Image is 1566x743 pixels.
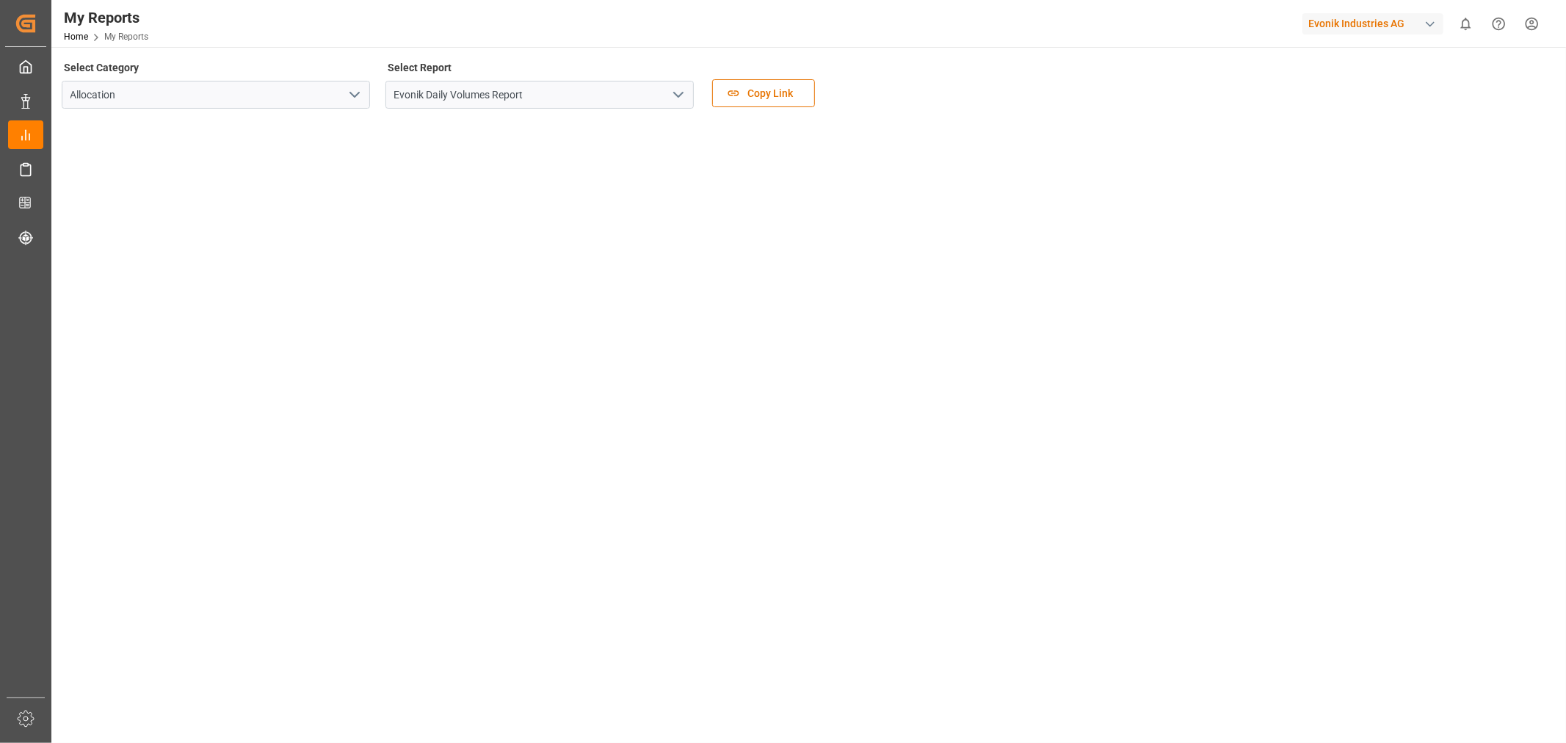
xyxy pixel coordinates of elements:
[343,84,365,106] button: open menu
[1302,10,1449,37] button: Evonik Industries AG
[385,81,694,109] input: Type to search/select
[1482,7,1515,40] button: Help Center
[712,79,815,107] button: Copy Link
[1302,13,1443,35] div: Evonik Industries AG
[62,81,370,109] input: Type to search/select
[64,32,88,42] a: Home
[1449,7,1482,40] button: show 0 new notifications
[64,7,148,29] div: My Reports
[62,57,142,78] label: Select Category
[667,84,689,106] button: open menu
[385,57,454,78] label: Select Report
[740,86,800,101] span: Copy Link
